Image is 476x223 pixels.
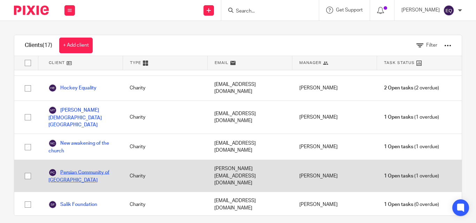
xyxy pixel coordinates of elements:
span: (0 overdue) [384,201,439,208]
input: Search [235,8,298,15]
div: [EMAIL_ADDRESS][DOMAIN_NAME] [207,101,292,134]
div: [PERSON_NAME] [292,134,377,160]
img: Pixie [14,6,49,15]
a: [PERSON_NAME][DEMOGRAPHIC_DATA] [GEOGRAPHIC_DATA] [48,106,116,129]
span: 2 Open tasks [384,85,413,91]
span: Type [130,60,141,66]
a: + Add client [59,38,93,53]
span: Get Support [336,8,363,13]
div: [PERSON_NAME] [292,192,377,217]
div: Charity [123,192,207,217]
div: [PERSON_NAME] [292,160,377,192]
img: svg%3E [48,168,57,177]
span: 1 Open tasks [384,143,413,150]
a: New awakening of the church [48,139,116,154]
div: Charity [123,76,207,101]
span: Manager [299,60,321,66]
img: svg%3E [48,139,57,148]
span: (1 overdue) [384,143,439,150]
span: 1 Open tasks [384,201,413,208]
div: Charity [123,101,207,134]
p: [PERSON_NAME] [401,7,440,14]
span: Task Status [384,60,415,66]
img: svg%3E [48,200,57,209]
img: svg%3E [48,84,57,92]
span: (1 overdue) [384,114,439,121]
div: [PERSON_NAME] [292,76,377,101]
img: svg%3E [443,5,454,16]
h1: Clients [25,42,52,49]
div: [EMAIL_ADDRESS][DOMAIN_NAME] [207,134,292,160]
span: (1 overdue) [384,173,439,180]
div: Charity [123,134,207,160]
a: Salik Foundation [48,200,97,209]
input: Select all [21,56,34,70]
div: [PERSON_NAME][EMAIL_ADDRESS][DOMAIN_NAME] [207,160,292,192]
span: Filter [426,43,437,48]
div: Charity [123,160,207,192]
span: (17) [43,42,52,48]
span: Email [215,60,229,66]
img: svg%3E [48,106,57,114]
div: [EMAIL_ADDRESS][DOMAIN_NAME] [207,76,292,101]
span: Client [49,60,65,66]
a: Hockey Equality [48,84,97,92]
span: (2 overdue) [384,85,439,91]
div: [EMAIL_ADDRESS][DOMAIN_NAME] [207,192,292,217]
a: Persian Community of [GEOGRAPHIC_DATA] [48,168,116,184]
span: 1 Open tasks [384,173,413,180]
div: [PERSON_NAME] [292,101,377,134]
span: 1 Open tasks [384,114,413,121]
